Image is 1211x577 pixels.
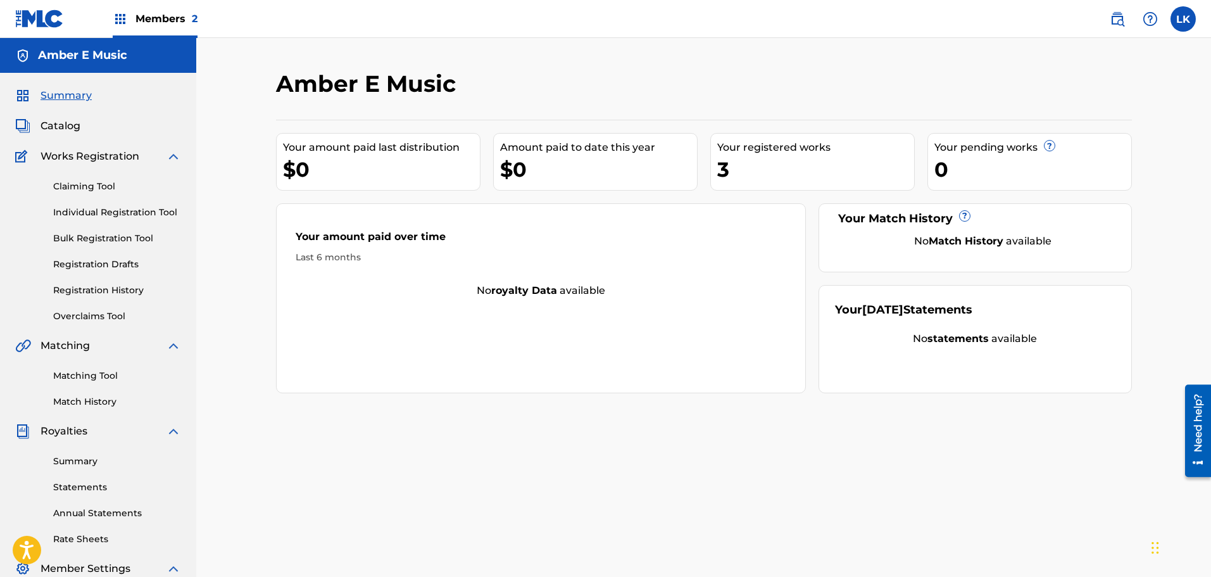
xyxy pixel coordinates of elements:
[53,455,181,468] a: Summary
[283,155,480,184] div: $0
[41,149,139,164] span: Works Registration
[15,10,64,28] img: MLC Logo
[15,338,31,353] img: Matching
[15,88,92,103] a: SummarySummary
[15,118,80,134] a: CatalogCatalog
[835,301,972,319] div: Your Statements
[53,258,181,271] a: Registration Drafts
[276,70,462,98] h2: Amber E Music
[1176,379,1211,481] iframe: Resource Center
[53,310,181,323] a: Overclaims Tool
[41,118,80,134] span: Catalog
[15,48,30,63] img: Accounts
[166,338,181,353] img: expand
[41,88,92,103] span: Summary
[835,331,1115,346] div: No available
[500,140,697,155] div: Amount paid to date this year
[934,140,1131,155] div: Your pending works
[166,149,181,164] img: expand
[862,303,903,317] span: [DATE]
[53,206,181,219] a: Individual Registration Tool
[15,424,30,439] img: Royalties
[1110,11,1125,27] img: search
[38,48,127,63] h5: Amber E Music
[934,155,1131,184] div: 0
[717,140,914,155] div: Your registered works
[166,424,181,439] img: expand
[1170,6,1196,32] div: User Menu
[192,13,198,25] span: 2
[1045,141,1055,151] span: ?
[960,211,970,221] span: ?
[717,155,914,184] div: 3
[283,140,480,155] div: Your amount paid last distribution
[1143,11,1158,27] img: help
[135,11,198,26] span: Members
[929,235,1003,247] strong: Match History
[296,229,787,251] div: Your amount paid over time
[53,284,181,297] a: Registration History
[53,481,181,494] a: Statements
[53,507,181,520] a: Annual Statements
[113,11,128,27] img: Top Rightsholders
[166,561,181,576] img: expand
[53,180,181,193] a: Claiming Tool
[296,251,787,264] div: Last 6 months
[277,283,806,298] div: No available
[1105,6,1130,32] a: Public Search
[15,561,30,576] img: Member Settings
[53,533,181,546] a: Rate Sheets
[835,210,1115,227] div: Your Match History
[53,232,181,245] a: Bulk Registration Tool
[15,118,30,134] img: Catalog
[851,234,1115,249] div: No available
[53,395,181,409] a: Match History
[41,561,130,576] span: Member Settings
[1138,6,1163,32] div: Help
[500,155,697,184] div: $0
[15,88,30,103] img: Summary
[1148,516,1211,577] iframe: Chat Widget
[41,424,87,439] span: Royalties
[41,338,90,353] span: Matching
[1151,529,1159,567] div: Drag
[15,149,32,164] img: Works Registration
[53,369,181,383] a: Matching Tool
[927,333,989,345] strong: statements
[491,284,557,296] strong: royalty data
